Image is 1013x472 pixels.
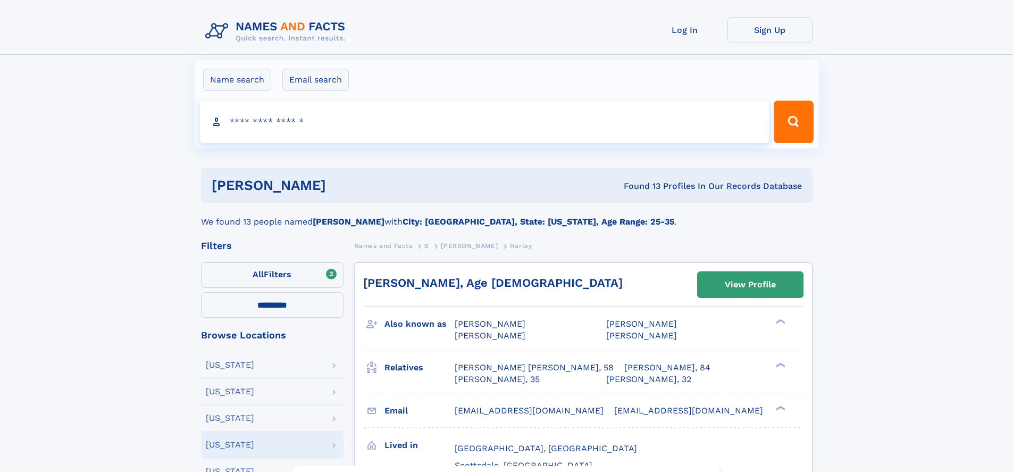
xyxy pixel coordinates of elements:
[384,315,455,333] h3: Also known as
[455,443,637,453] span: [GEOGRAPHIC_DATA], [GEOGRAPHIC_DATA]
[313,217,384,227] b: [PERSON_NAME]
[455,374,540,385] a: [PERSON_NAME], 35
[424,239,429,252] a: S
[774,101,813,143] button: Search Button
[203,69,271,91] label: Name search
[424,242,429,250] span: S
[212,179,475,192] h1: [PERSON_NAME]
[727,17,813,43] a: Sign Up
[403,217,674,227] b: City: [GEOGRAPHIC_DATA], State: [US_STATE], Age Range: 25-35
[773,361,786,368] div: ❯
[642,17,727,43] a: Log In
[384,436,455,454] h3: Lived in
[606,319,677,329] span: [PERSON_NAME]
[441,242,498,250] span: [PERSON_NAME]
[200,101,769,143] input: search input
[354,239,413,252] a: Names and Facts
[725,272,776,297] div: View Profile
[510,242,532,250] span: Harley
[253,269,264,279] span: All
[206,387,254,396] div: [US_STATE]
[206,361,254,369] div: [US_STATE]
[606,374,691,385] a: [PERSON_NAME], 32
[624,362,710,374] a: [PERSON_NAME], 84
[606,330,677,341] span: [PERSON_NAME]
[282,69,349,91] label: Email search
[614,405,763,416] span: [EMAIL_ADDRESS][DOMAIN_NAME]
[698,272,803,297] a: View Profile
[201,17,354,46] img: Logo Names and Facts
[773,404,786,411] div: ❯
[206,414,254,423] div: [US_STATE]
[384,359,455,377] h3: Relatives
[363,276,623,289] a: [PERSON_NAME], Age [DEMOGRAPHIC_DATA]
[201,262,344,288] label: Filters
[201,330,344,340] div: Browse Locations
[455,460,592,470] span: Scottsdale, [GEOGRAPHIC_DATA]
[201,241,344,251] div: Filters
[475,180,802,192] div: Found 13 Profiles In Our Records Database
[455,405,604,416] span: [EMAIL_ADDRESS][DOMAIN_NAME]
[201,203,813,228] div: We found 13 people named with .
[384,402,455,420] h3: Email
[773,318,786,325] div: ❯
[441,239,498,252] a: [PERSON_NAME]
[455,362,614,374] a: [PERSON_NAME] [PERSON_NAME], 58
[206,441,254,449] div: [US_STATE]
[455,319,525,329] span: [PERSON_NAME]
[455,330,525,341] span: [PERSON_NAME]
